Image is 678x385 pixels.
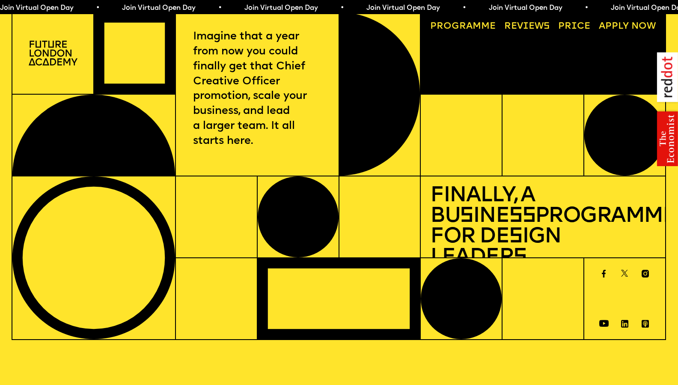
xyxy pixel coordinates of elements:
[599,22,605,31] span: A
[340,5,344,12] span: •
[217,5,221,12] span: •
[460,206,473,227] span: s
[425,18,500,36] a: Programme
[462,5,466,12] span: •
[594,18,660,36] a: Apply now
[584,5,588,12] span: •
[513,247,526,269] span: s
[430,186,655,269] h1: Finally, a Bu ine Programme for De ign Leader
[509,206,535,227] span: ss
[193,30,321,149] p: Imagine that a year from now you could finally get that Chief Creative Officer promotion, scale y...
[509,226,522,248] span: s
[500,18,554,36] a: Reviews
[95,5,99,12] span: •
[553,18,595,36] a: Price
[466,22,473,31] span: a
